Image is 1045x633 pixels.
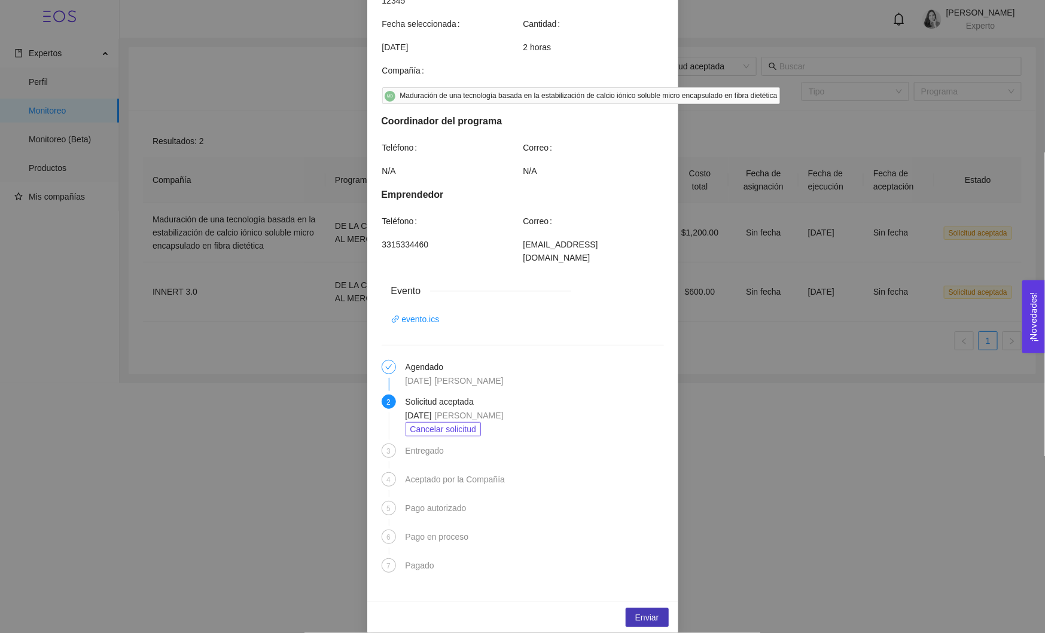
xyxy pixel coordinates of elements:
[385,363,392,371] span: check
[386,533,391,542] span: 6
[406,501,474,515] div: Pago autorizado
[523,215,557,228] span: Correo
[435,411,504,420] span: [PERSON_NAME]
[635,611,659,624] span: Enviar
[386,562,391,570] span: 7
[523,164,663,178] span: N/A
[382,17,465,30] span: Fecha seleccionada
[406,472,513,487] div: Aceptado por la Compañía
[386,398,391,406] span: 2
[382,187,664,202] div: Emprendedor
[523,17,565,30] span: Cantidad
[406,395,481,409] div: Solicitud aceptada
[406,360,451,374] div: Agendado
[382,283,431,298] span: Evento
[523,238,663,264] span: [EMAIL_ADDRESS][DOMAIN_NAME]
[391,315,400,323] span: link
[382,215,422,228] span: Teléfono
[406,558,441,573] div: Pagado
[406,444,452,458] div: Entregado
[435,376,504,386] span: [PERSON_NAME]
[406,422,482,436] button: Cancelar solicitud
[406,376,432,386] span: [DATE]
[386,476,391,484] span: 4
[400,90,778,102] div: Maduración de una tecnología basada en la estabilización de calcio iónico soluble micro encapsula...
[391,313,440,326] a: link evento.ics
[523,41,663,54] span: 2 horas
[406,530,476,544] div: Pago en proceso
[382,64,429,77] span: Compañía
[523,141,557,154] span: Correo
[382,238,522,251] span: 3315334460
[1022,280,1045,353] button: Open Feedback Widget
[410,423,477,436] span: Cancelar solicitud
[626,608,669,627] button: Enviar
[382,164,522,178] span: N/A
[382,41,522,54] span: [DATE]
[382,141,422,154] span: Teléfono
[386,447,391,455] span: 3
[382,114,664,129] div: Coordinador del programa
[387,94,393,98] span: MD
[386,504,391,513] span: 5
[406,411,432,420] span: [DATE]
